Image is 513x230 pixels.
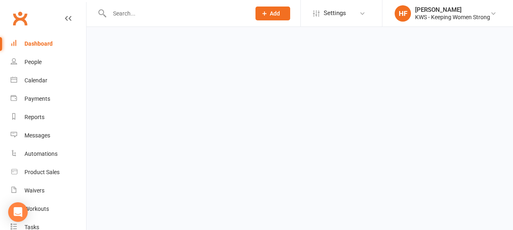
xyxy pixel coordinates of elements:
a: Automations [11,145,86,163]
a: Messages [11,126,86,145]
a: Workouts [11,200,86,218]
div: Automations [24,150,58,157]
a: Reports [11,108,86,126]
a: People [11,53,86,71]
div: HF [395,5,411,22]
div: Messages [24,132,50,139]
div: Calendar [24,77,47,84]
div: Product Sales [24,169,60,175]
div: People [24,59,42,65]
a: Product Sales [11,163,86,181]
div: Workouts [24,206,49,212]
div: Reports [24,114,44,120]
a: Payments [11,90,86,108]
button: Add [255,7,290,20]
a: Waivers [11,181,86,200]
div: Waivers [24,187,44,194]
div: KWS - Keeping Women Strong [415,13,490,21]
input: Search... [107,8,245,19]
a: Dashboard [11,35,86,53]
div: Payments [24,95,50,102]
a: Calendar [11,71,86,90]
div: Open Intercom Messenger [8,202,28,222]
span: Add [270,10,280,17]
div: Dashboard [24,40,53,47]
a: Clubworx [10,8,30,29]
span: Settings [324,4,346,22]
div: [PERSON_NAME] [415,6,490,13]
